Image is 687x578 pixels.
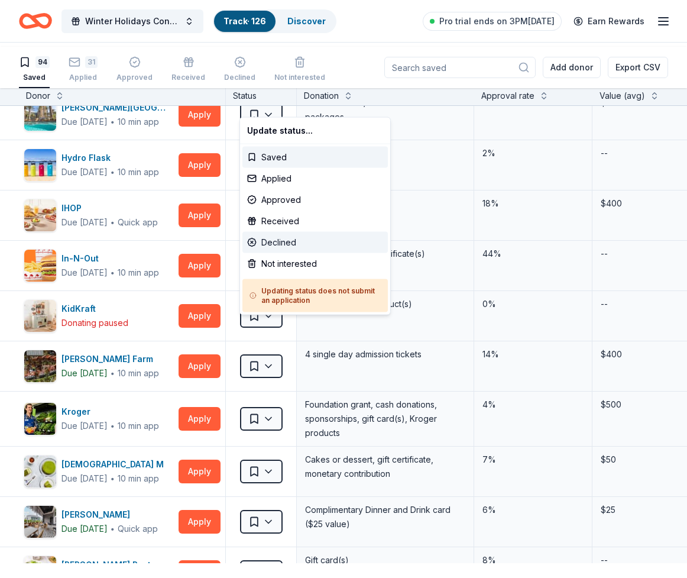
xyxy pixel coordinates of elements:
div: Applied [242,168,388,189]
div: Update status... [242,120,388,141]
div: Not interested [242,253,388,275]
h5: Updating status does not submit an application [249,286,381,305]
div: Approved [242,189,388,211]
div: Saved [242,147,388,168]
div: Declined [242,232,388,253]
div: Received [242,211,388,232]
